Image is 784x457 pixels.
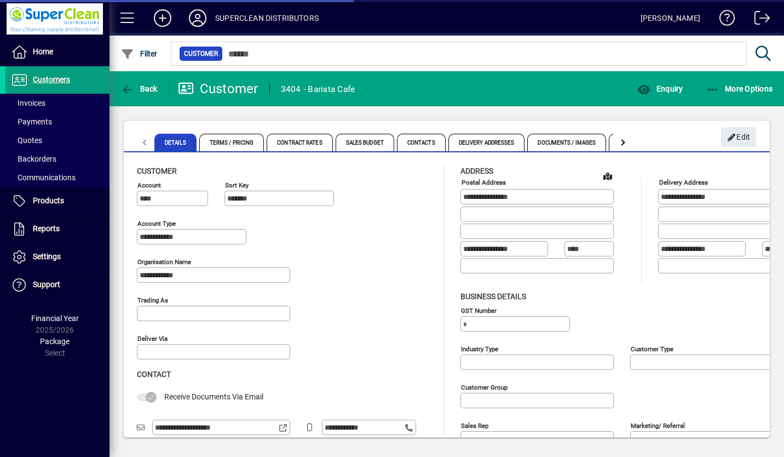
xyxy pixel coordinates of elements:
[225,181,249,189] mat-label: Sort key
[137,296,168,304] mat-label: Trading as
[461,383,508,391] mat-label: Customer group
[33,196,64,205] span: Products
[33,224,60,233] span: Reports
[33,75,70,84] span: Customers
[641,9,700,27] div: [PERSON_NAME]
[637,84,683,93] span: Enquiry
[746,2,770,38] a: Logout
[33,252,61,261] span: Settings
[704,79,776,99] button: More Options
[635,79,685,99] button: Enquiry
[154,134,197,151] span: Details
[5,215,109,243] a: Reports
[31,314,79,323] span: Financial Year
[461,306,497,314] mat-label: GST Number
[448,134,525,151] span: Delivery Addresses
[11,136,42,145] span: Quotes
[599,167,616,185] a: View on map
[121,49,158,58] span: Filter
[5,131,109,150] a: Quotes
[527,134,606,151] span: Documents / Images
[11,173,76,182] span: Communications
[460,292,526,301] span: Business details
[33,280,60,289] span: Support
[631,345,673,352] mat-label: Customer type
[5,168,109,187] a: Communications
[137,167,177,175] span: Customer
[11,99,45,107] span: Invoices
[460,167,493,175] span: Address
[5,112,109,131] a: Payments
[178,80,258,98] div: Customer
[461,345,498,352] mat-label: Industry type
[281,81,355,98] div: 3404 - Barista Cafe
[609,134,670,151] span: Custom Fields
[118,79,160,99] button: Back
[215,9,319,27] div: SUPERCLEAN DISTRIBUTORS
[137,335,168,342] mat-label: Deliver via
[631,421,685,429] mat-label: Marketing/ Referral
[461,421,488,429] mat-label: Sales rep
[33,47,53,56] span: Home
[118,44,160,64] button: Filter
[5,243,109,271] a: Settings
[137,258,191,266] mat-label: Organisation name
[727,128,751,146] span: Edit
[180,8,215,28] button: Profile
[336,134,394,151] span: Sales Budget
[706,84,773,93] span: More Options
[109,79,170,99] app-page-header-button: Back
[5,38,109,66] a: Home
[137,370,171,379] span: Contact
[184,48,218,59] span: Customer
[397,134,446,151] span: Contacts
[5,271,109,299] a: Support
[121,84,158,93] span: Back
[137,181,161,189] mat-label: Account
[5,150,109,168] a: Backorders
[164,392,263,401] span: Receive Documents Via Email
[5,187,109,215] a: Products
[11,155,56,163] span: Backorders
[267,134,332,151] span: Contract Rates
[40,337,70,346] span: Package
[5,94,109,112] a: Invoices
[137,220,176,227] mat-label: Account Type
[199,134,264,151] span: Terms / Pricing
[11,117,52,126] span: Payments
[711,2,735,38] a: Knowledge Base
[721,127,756,147] button: Edit
[145,8,180,28] button: Add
